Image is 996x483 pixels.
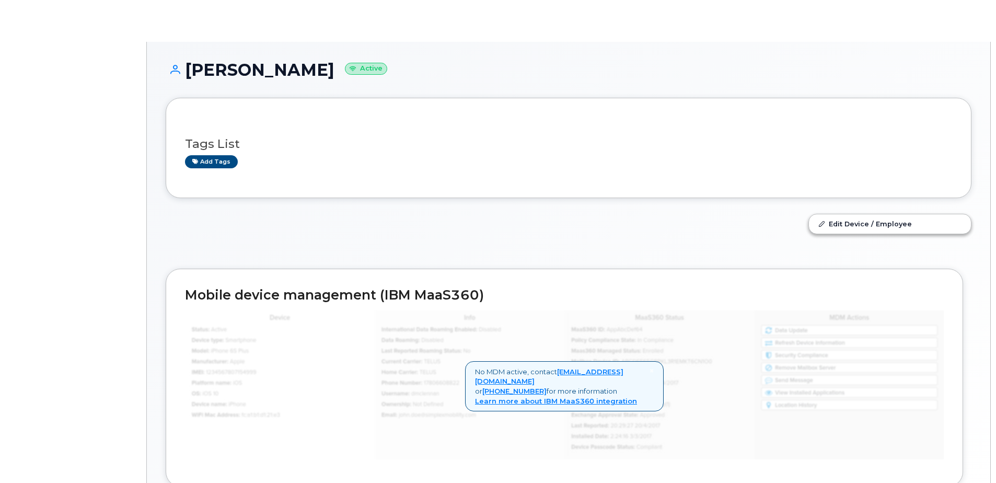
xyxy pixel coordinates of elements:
[345,63,387,75] small: Active
[465,361,664,411] div: No MDM active, contact or for more information
[475,397,637,405] a: Learn more about IBM MaaS360 integration
[185,137,952,151] h3: Tags List
[650,367,654,375] a: Close
[475,367,623,386] a: [EMAIL_ADDRESS][DOMAIN_NAME]
[166,61,971,79] h1: [PERSON_NAME]
[185,288,944,303] h2: Mobile device management (IBM MaaS360)
[482,387,547,395] a: [PHONE_NUMBER]
[185,155,238,168] a: Add tags
[650,366,654,375] span: ×
[809,214,971,233] a: Edit Device / Employee
[185,310,944,459] img: mdm_maas360_data_lg-147edf4ce5891b6e296acbe60ee4acd306360f73f278574cfef86ac192ea0250.jpg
